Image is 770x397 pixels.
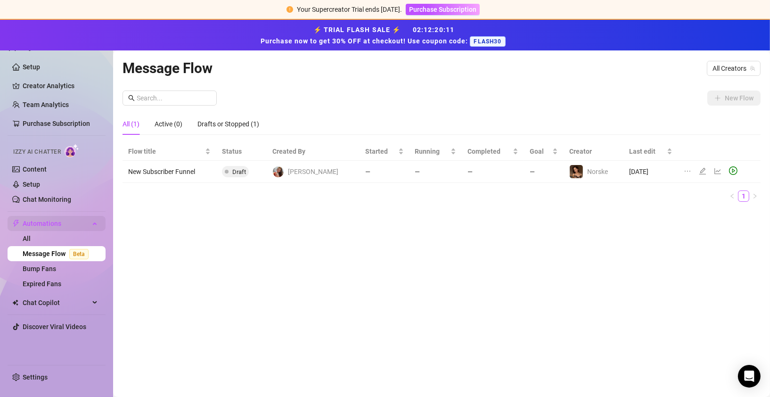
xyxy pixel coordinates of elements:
[23,250,92,257] a: Message FlowBeta
[261,26,509,45] strong: ⚡ TRIAL FLASH SALE ⚡
[406,4,480,15] button: Purchase Subscription
[23,216,90,231] span: Automations
[123,119,139,129] div: All (1)
[729,193,735,199] span: left
[749,190,761,202] button: right
[23,265,56,273] a: Bump Fans
[713,61,755,75] span: All Creators
[413,26,455,33] span: 02 : 12 : 20 : 11
[462,142,524,161] th: Completed
[699,167,706,175] span: edit
[629,146,664,157] span: Last edit
[462,161,524,183] td: —
[530,146,550,157] span: Goal
[23,78,98,93] a: Creator Analytics
[467,146,511,157] span: Completed
[564,142,623,161] th: Creator
[155,119,182,129] div: Active (0)
[128,146,203,157] span: Flow title
[752,193,758,199] span: right
[23,165,47,173] a: Content
[23,235,31,242] a: All
[623,142,678,161] th: Last edit
[137,93,211,103] input: Search...
[470,36,505,47] span: FLASH30
[714,167,721,175] span: line-chart
[360,161,410,183] td: —
[23,196,71,203] a: Chat Monitoring
[267,142,360,161] th: Created By
[587,168,608,175] span: Norske
[288,166,338,177] span: [PERSON_NAME]
[365,146,396,157] span: Started
[123,142,216,161] th: Flow title
[524,161,564,183] td: —
[729,166,737,175] span: play-circle
[23,120,90,127] a: Purchase Subscription
[197,119,259,129] div: Drafts or Stopped (1)
[123,161,216,183] td: New Subscriber Funnel
[738,190,749,202] li: 1
[232,168,246,175] span: Draft
[13,148,61,157] span: Izzy AI Chatter
[297,6,402,13] span: Your Supercreator Trial ends [DATE].
[684,167,691,175] span: ellipsis
[409,6,476,13] span: Purchase Subscription
[406,6,480,13] a: Purchase Subscription
[23,280,61,288] a: Expired Fans
[12,299,18,306] img: Chat Copilot
[707,91,761,106] button: New Flow
[360,142,410,161] th: Started
[738,365,761,388] div: Open Intercom Messenger
[128,95,135,101] span: search
[23,373,48,381] a: Settings
[410,161,462,183] td: —
[123,57,213,79] article: Message Flow
[738,191,749,201] a: 1
[727,190,738,202] button: left
[287,6,293,13] span: exclamation-circle
[216,142,267,161] th: Status
[273,166,284,177] img: Maya Mack
[23,181,40,188] a: Setup
[570,165,583,178] img: Norske
[750,66,755,71] span: team
[23,295,90,310] span: Chat Copilot
[727,190,738,202] li: Previous Page
[23,101,69,108] a: Team Analytics
[261,37,470,45] strong: Purchase now to get 30% OFF at checkout! Use coupon code:
[623,161,678,183] td: [DATE]
[524,142,564,161] th: Goal
[749,190,761,202] li: Next Page
[415,146,449,157] span: Running
[23,323,86,331] a: Discover Viral Videos
[410,142,462,161] th: Running
[69,249,89,259] span: Beta
[65,144,79,157] img: AI Chatter
[23,63,40,71] a: Setup
[12,220,20,227] span: thunderbolt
